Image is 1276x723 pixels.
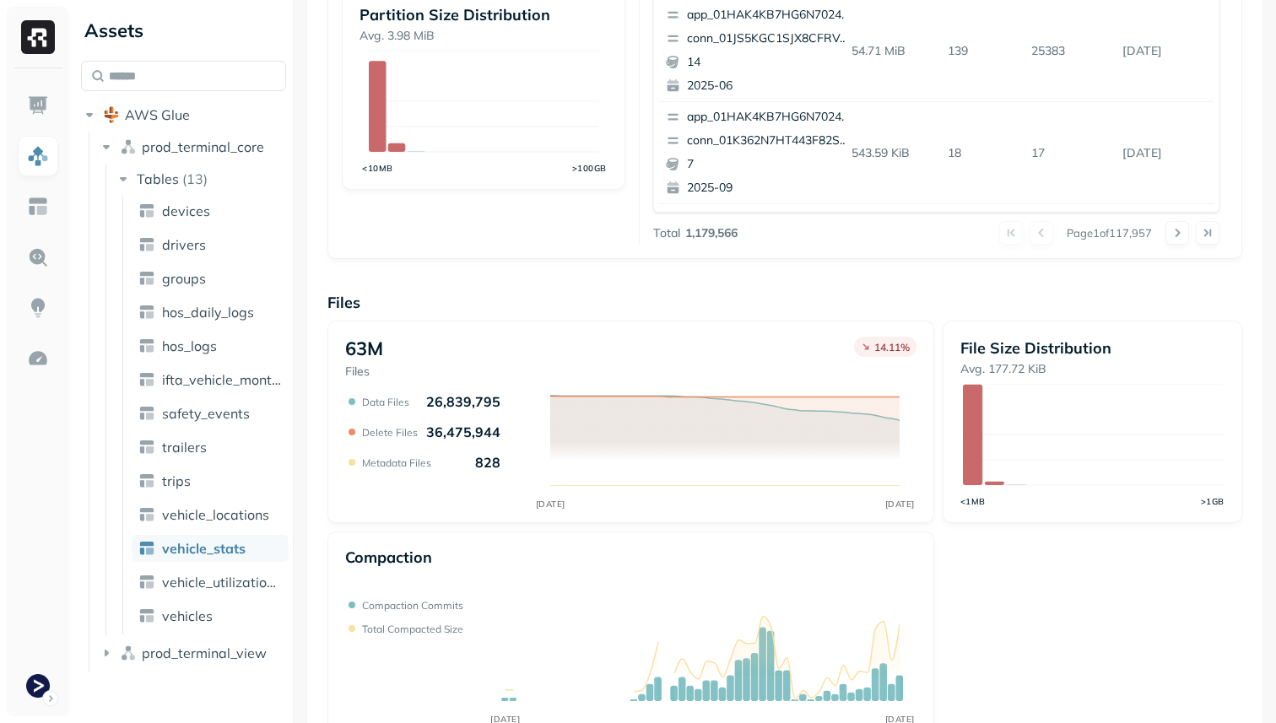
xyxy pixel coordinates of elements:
[132,332,289,359] a: hos_logs
[475,454,500,471] p: 828
[98,639,287,666] button: prod_terminal_view
[659,102,858,203] button: app_01HAK4KB7HG6N7024210G3S8D5conn_01K362N7HT443F82S9BRMX7M8872025-09
[345,364,383,380] p: Files
[27,246,49,268] img: Query Explorer
[1201,496,1225,506] tspan: >1GB
[162,607,213,624] span: vehicles
[138,236,155,253] img: table
[687,132,851,149] p: conn_01K362N7HT443F82S9BRMX7M88
[132,467,289,494] a: trips
[81,17,286,44] div: Assets
[162,540,246,557] span: vehicle_stats
[132,366,289,393] a: ifta_vehicle_months
[941,36,1025,66] p: 139
[27,297,49,319] img: Insights
[845,36,942,66] p: 54.71 MiB
[142,138,264,155] span: prod_terminal_core
[362,456,431,469] p: Metadata Files
[132,197,289,224] a: devices
[362,396,409,408] p: Data Files
[132,265,289,292] a: groups
[162,371,282,388] span: ifta_vehicle_months
[27,196,49,218] img: Asset Explorer
[138,472,155,489] img: table
[142,645,267,661] span: prod_terminal_view
[138,506,155,523] img: table
[874,341,910,353] p: 14.11 %
[138,439,155,456] img: table
[138,202,155,219] img: table
[132,602,289,629] a: vehicles
[137,170,179,187] span: Tables
[132,569,289,596] a: vehicle_utilization_day
[132,434,289,461] a: trailers
[103,106,120,123] img: root
[960,338,1225,358] p: File Size Distribution
[1067,225,1152,240] p: Page 1 of 117,957
[138,270,155,287] img: table
[687,180,851,197] p: 2025-09
[138,607,155,624] img: table
[345,548,432,567] p: Compaction
[162,506,269,523] span: vehicle_locations
[845,138,942,168] p: 543.59 KiB
[138,304,155,321] img: table
[162,202,210,219] span: devices
[27,348,49,370] img: Optimization
[687,54,851,71] p: 14
[362,599,463,612] p: Compaction commits
[162,574,282,591] span: vehicle_utilization_day
[360,5,608,24] p: Partition Size Distribution
[138,540,155,557] img: table
[81,101,286,128] button: AWS Glue
[1025,138,1116,168] p: 17
[132,400,289,427] a: safety_events
[115,165,288,192] button: Tables(13)
[1025,36,1116,66] p: 25383
[687,156,851,173] p: 7
[687,109,851,126] p: app_01HAK4KB7HG6N7024210G3S8D5
[132,299,289,326] a: hos_daily_logs
[653,225,680,241] p: Total
[162,472,191,489] span: trips
[941,138,1025,168] p: 18
[687,30,851,47] p: conn_01JS5KGC1SJX8CFRVA6JK8DECE
[138,405,155,422] img: table
[426,393,500,410] p: 26,839,795
[884,499,914,510] tspan: [DATE]
[687,7,851,24] p: app_01HAK4KB7HG6N7024210G3S8D5
[162,337,217,354] span: hos_logs
[162,304,254,321] span: hos_daily_logs
[182,170,208,187] p: ( 13 )
[21,20,55,54] img: Ryft
[27,145,49,167] img: Assets
[132,231,289,258] a: drivers
[362,623,463,635] p: Total compacted size
[138,371,155,388] img: table
[162,405,250,422] span: safety_events
[1116,138,1214,168] p: Sep 13, 2025
[120,138,137,155] img: namespace
[345,337,383,360] p: 63M
[685,225,738,241] p: 1,179,566
[120,645,137,661] img: namespace
[572,163,607,173] tspan: >100GB
[162,439,207,456] span: trailers
[162,270,206,287] span: groups
[327,293,1242,312] p: Files
[138,574,155,591] img: table
[98,133,287,160] button: prod_terminal_core
[960,496,986,506] tspan: <1MB
[132,535,289,562] a: vehicle_stats
[535,499,565,510] tspan: [DATE]
[26,674,50,698] img: Terminal
[162,236,206,253] span: drivers
[659,204,858,305] button: app_01HAK4KB7HG6N7024210G3S8D5conn_01K362N7HT443F82S9BRMX7M88242025-09
[132,501,289,528] a: vehicle_locations
[138,337,155,354] img: table
[360,28,608,44] p: Avg. 3.98 MiB
[687,78,851,94] p: 2025-06
[1116,36,1214,66] p: Sep 13, 2025
[125,106,190,123] span: AWS Glue
[426,424,500,440] p: 36,475,944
